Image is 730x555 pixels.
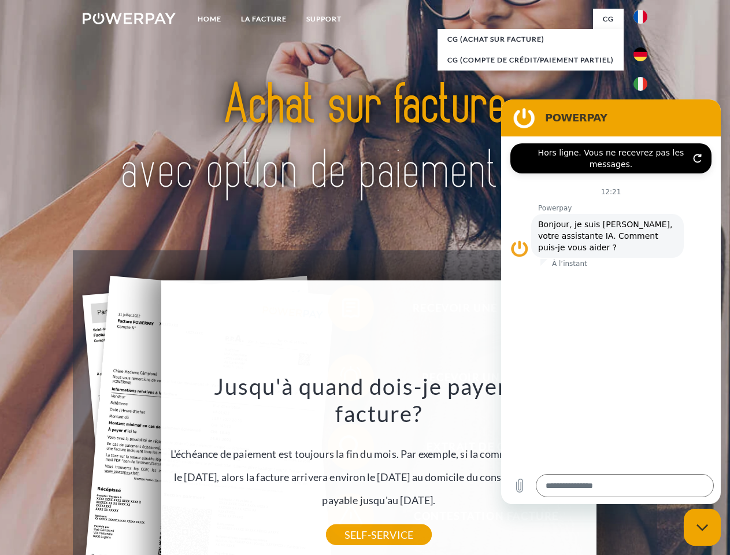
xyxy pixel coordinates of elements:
[188,9,231,29] a: Home
[633,47,647,61] img: de
[168,372,590,535] div: L'échéance de paiement est toujours la fin du mois. Par exemple, si la commande a été passée le [...
[168,372,590,428] h3: Jusqu'à quand dois-je payer ma facture?
[326,524,432,545] a: SELF-SERVICE
[438,50,624,71] a: CG (Compte de crédit/paiement partiel)
[231,9,297,29] a: LA FACTURE
[633,77,647,91] img: it
[83,13,176,24] img: logo-powerpay-white.svg
[501,99,721,504] iframe: Fenêtre de messagerie
[297,9,351,29] a: Support
[110,55,620,221] img: title-powerpay_fr.svg
[633,10,647,24] img: fr
[684,509,721,546] iframe: Bouton de lancement de la fenêtre de messagerie, conversation en cours
[593,9,624,29] a: CG
[438,29,624,50] a: CG (achat sur facture)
